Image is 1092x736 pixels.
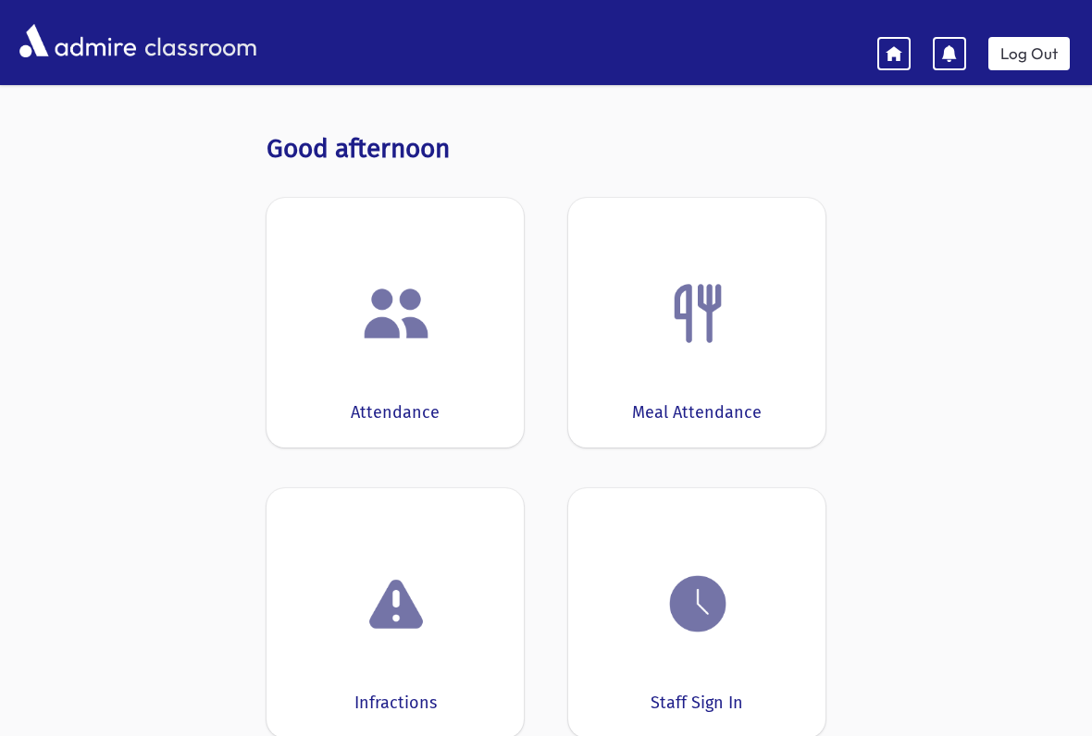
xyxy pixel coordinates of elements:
img: AdmirePro [15,19,141,62]
a: Log Out [988,37,1070,70]
span: classroom [141,17,257,66]
div: Attendance [351,400,440,425]
img: users.png [361,278,431,349]
img: exclamation.png [361,572,431,643]
div: Meal Attendance [632,400,762,425]
div: Infractions [354,691,437,716]
h3: Good afternoon [267,133,825,165]
img: clock.png [663,569,733,639]
div: Staff Sign In [651,691,743,716]
img: Fork.png [663,278,733,349]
